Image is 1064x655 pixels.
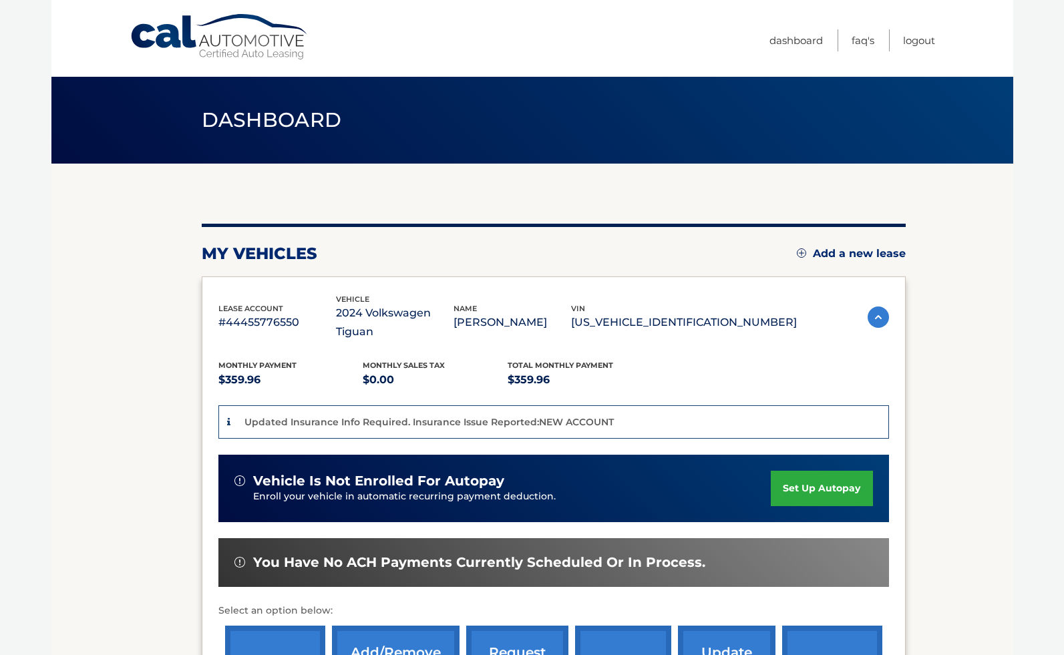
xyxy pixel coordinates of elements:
[218,603,889,619] p: Select an option below:
[218,313,336,332] p: #44455776550
[218,361,297,370] span: Monthly Payment
[336,294,369,304] span: vehicle
[253,489,771,504] p: Enroll your vehicle in automatic recurring payment deduction.
[797,247,906,260] a: Add a new lease
[202,244,317,264] h2: my vehicles
[454,304,477,313] span: name
[508,371,653,389] p: $359.96
[797,248,806,258] img: add.svg
[508,361,613,370] span: Total Monthly Payment
[571,313,797,332] p: [US_VEHICLE_IDENTIFICATION_NUMBER]
[244,416,614,428] p: Updated Insurance Info Required. Insurance Issue Reported:NEW ACCOUNT
[454,313,571,332] p: [PERSON_NAME]
[852,29,874,51] a: FAQ's
[363,371,508,389] p: $0.00
[868,306,889,328] img: accordion-active.svg
[234,557,245,568] img: alert-white.svg
[253,473,504,489] span: vehicle is not enrolled for autopay
[234,475,245,486] img: alert-white.svg
[336,304,454,341] p: 2024 Volkswagen Tiguan
[771,471,872,506] a: set up autopay
[218,371,363,389] p: $359.96
[218,304,283,313] span: lease account
[363,361,445,370] span: Monthly sales Tax
[253,554,705,571] span: You have no ACH payments currently scheduled or in process.
[202,107,342,132] span: Dashboard
[903,29,935,51] a: Logout
[769,29,823,51] a: Dashboard
[130,13,310,61] a: Cal Automotive
[571,304,585,313] span: vin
